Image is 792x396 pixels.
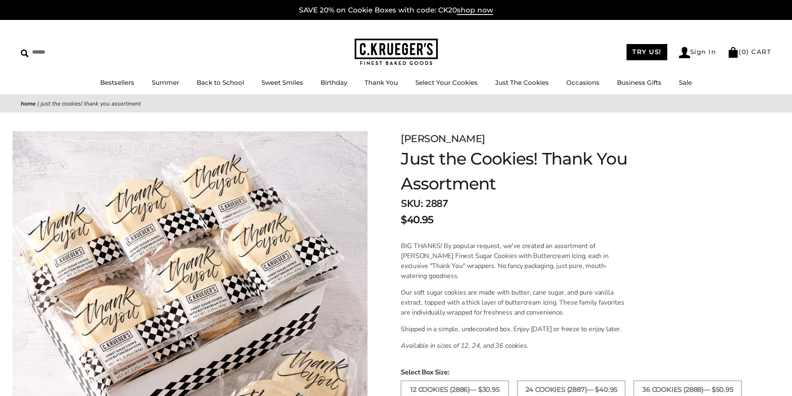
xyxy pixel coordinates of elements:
[365,79,398,86] a: Thank You
[728,48,771,56] a: (0) CART
[41,100,141,108] span: Just the Cookies! Thank You Assortment
[401,212,433,227] span: $40.95
[425,197,448,210] span: 2887
[21,99,771,108] nav: breadcrumbs
[37,100,39,108] span: |
[457,6,493,15] span: shop now
[401,367,771,377] span: Select Box Size:
[321,79,347,86] a: Birthday
[495,79,549,86] a: Just The Cookies
[21,100,36,108] a: Home
[152,79,179,86] a: Summer
[401,341,528,350] em: Available in sizes of 12, 24, and 36 cookies.
[401,146,666,196] h1: Just the Cookies! Thank You Assortment
[742,48,747,56] span: 0
[617,79,661,86] a: Business Gifts
[728,47,739,58] img: Bag
[679,47,716,58] a: Sign In
[415,79,478,86] a: Select Your Cookies
[401,131,666,146] div: [PERSON_NAME]
[401,241,628,281] p: BIG THANKS! By popular request, we've created an assortment of [PERSON_NAME] Finest Sugar Cookies...
[262,79,303,86] a: Sweet Smiles
[679,47,690,58] img: Account
[100,79,134,86] a: Bestsellers
[21,49,29,57] img: Search
[679,79,692,86] a: Sale
[197,79,244,86] a: Back to School
[355,39,438,66] img: C.KRUEGER'S
[401,324,628,334] p: Shipped in a simple, undecorated box. Enjoy [DATE] or freeze to enjoy later.
[21,46,120,59] input: Search
[299,6,493,15] a: SAVE 20% on Cookie Boxes with code: CK20shop now
[566,79,600,86] a: Occasions
[401,197,423,210] strong: SKU:
[627,44,667,60] a: TRY US!
[401,288,628,317] p: Our soft sugar cookies are made with butter, cane sugar, and pure vanilla extract, topped with a ...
